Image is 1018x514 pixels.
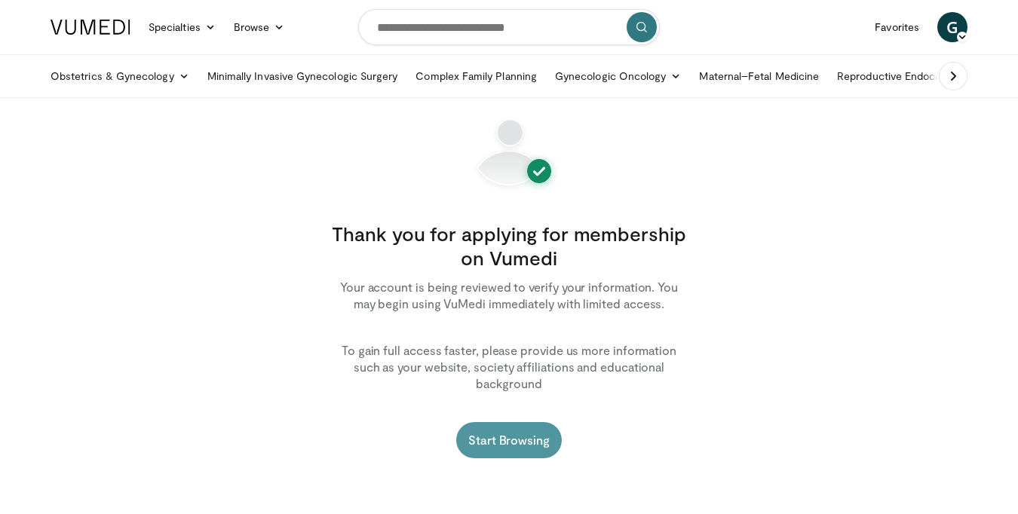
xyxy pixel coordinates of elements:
[328,279,690,312] p: Your account is being reviewed to verify your information. You may begin using VuMedi immediately...
[449,116,569,191] img: User registration completed
[41,61,198,91] a: Obstetrics & Gynecology
[546,61,690,91] a: Gynecologic Oncology
[937,12,967,42] a: G
[358,9,660,45] input: Search topics, interventions
[866,12,928,42] a: Favorites
[406,61,546,91] a: Complex Family Planning
[140,12,225,42] a: Specialties
[198,61,407,91] a: Minimally Invasive Gynecologic Surgery
[51,20,130,35] img: VuMedi Logo
[690,61,828,91] a: Maternal–Fetal Medicine
[328,222,690,270] h3: Thank you for applying for membership on Vumedi
[456,422,562,458] a: Start Browsing
[328,342,690,392] p: To gain full access faster, please provide us more information such as your website, society affi...
[225,12,294,42] a: Browse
